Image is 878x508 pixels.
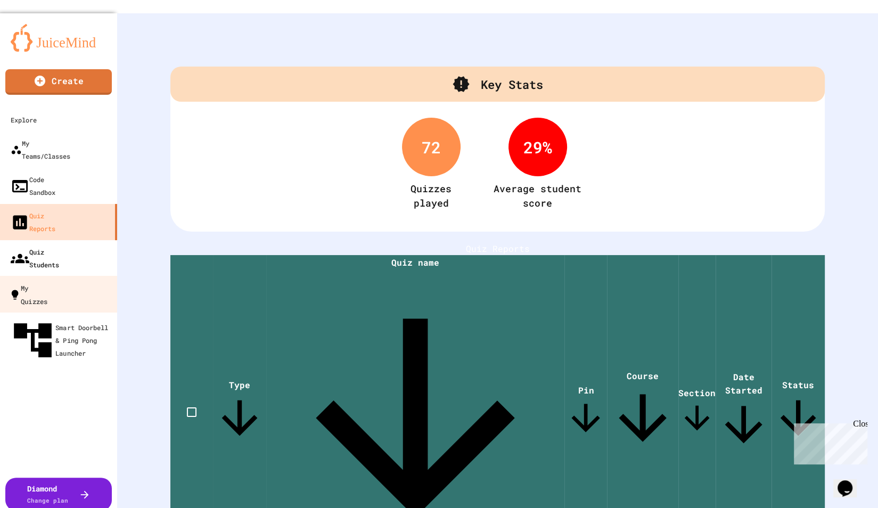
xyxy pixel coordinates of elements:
[27,496,68,504] span: Change plan
[5,69,112,95] a: Create
[402,118,461,176] div: 72
[411,182,452,210] div: Quizzes played
[564,384,607,439] span: Pin
[170,242,825,255] h1: Quiz Reports
[11,113,37,126] div: Explore
[4,4,73,68] div: Chat with us now!Close
[11,24,106,52] img: logo-orange.svg
[9,281,47,307] div: My Quizzes
[10,318,113,363] div: Smart Doorbell & Ping Pong Launcher
[170,67,825,102] div: Key Stats
[678,387,716,437] span: Section
[790,419,867,464] iframe: chat widget
[508,118,567,176] div: 29 %
[833,465,867,497] iframe: chat widget
[27,483,68,505] div: Diamond
[11,209,55,235] div: Quiz Reports
[607,370,678,453] span: Course
[11,137,70,162] div: My Teams/Classes
[11,173,55,199] div: Code Sandbox
[493,182,583,210] div: Average student score
[11,245,59,271] div: Quiz Students
[716,371,772,453] span: Date Started
[772,379,825,445] span: Status
[213,379,266,445] span: Type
